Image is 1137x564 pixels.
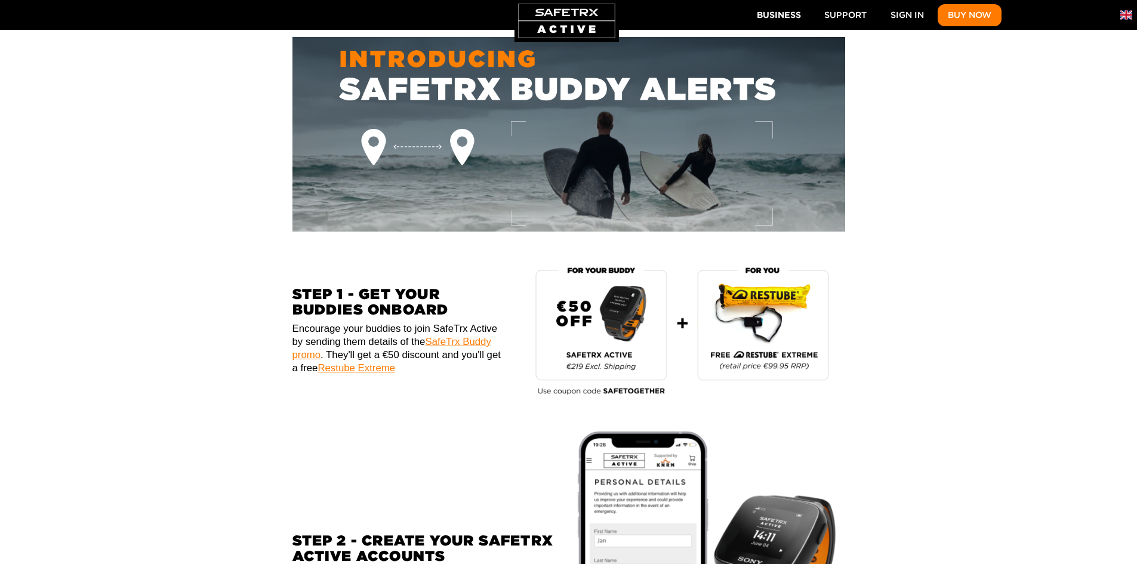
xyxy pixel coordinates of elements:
a: Support [814,4,877,26]
button: Business [747,4,811,26]
span: Buy Now [948,8,991,23]
img: en [1120,9,1132,21]
button: Buy Now [938,4,1002,26]
span: Sign In [891,8,924,23]
span: Support [824,8,867,23]
a: Sign In [880,4,934,26]
span: Business [757,8,801,23]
